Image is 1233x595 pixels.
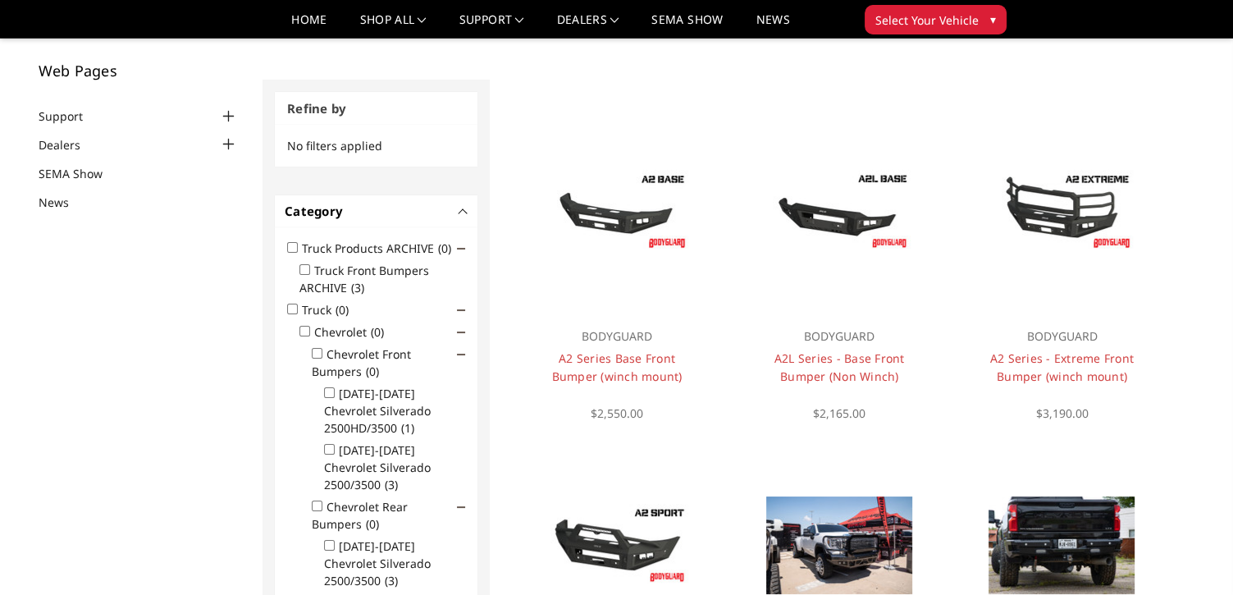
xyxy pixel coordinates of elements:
a: News [39,194,89,211]
span: (0) [366,364,379,379]
span: ▾ [990,11,996,28]
a: News [756,14,789,38]
h4: Category [285,202,468,221]
span: Select Your Vehicle [875,11,979,29]
span: (1) [401,420,414,436]
span: $3,190.00 [1035,405,1088,421]
button: - [459,207,468,215]
a: shop all [360,14,427,38]
span: Click to show/hide children [457,245,465,253]
span: (3) [385,477,398,492]
span: No filters applied [287,138,382,153]
a: A2L Series - Base Front Bumper (Non Winch) [774,350,905,384]
a: SEMA Show [651,14,723,38]
a: A2 Series - Extreme Front Bumper (winch mount) [990,350,1134,384]
label: [DATE]-[DATE] Chevrolet Silverado 2500/3500 [324,538,431,588]
label: [DATE]-[DATE] Chevrolet Silverado 2500/3500 [324,442,431,492]
span: Click to show/hide children [457,503,465,511]
a: Home [291,14,327,38]
label: Chevrolet [314,324,394,340]
p: BODYGUARD [534,327,699,346]
span: (0) [438,240,451,256]
a: A2 Series Base Front Bumper (winch mount) [552,350,683,384]
span: (0) [336,302,349,318]
a: Dealers [557,14,619,38]
span: (3) [351,280,364,295]
a: Support [39,108,103,125]
label: Truck Front Bumpers ARCHIVE [299,263,429,295]
label: Truck [302,302,358,318]
label: Truck Products ARCHIVE [302,240,461,256]
span: $2,550.00 [591,405,643,421]
label: [DATE]-[DATE] Chevrolet Silverado 2500HD/3500 [324,386,431,436]
span: Click to show/hide children [457,306,465,314]
label: Chevrolet Front Bumpers [312,346,411,379]
a: SEMA Show [39,165,123,182]
p: BODYGUARD [980,327,1144,346]
span: (3) [385,573,398,588]
label: Chevrolet Rear Bumpers [312,499,408,532]
a: Support [459,14,524,38]
h3: Refine by [275,92,477,126]
span: $2,165.00 [813,405,865,421]
span: Click to show/hide children [457,328,465,336]
a: Dealers [39,136,101,153]
span: (0) [371,324,384,340]
span: (0) [366,516,379,532]
p: BODYGUARD [757,327,922,346]
span: Click to show/hide children [457,350,465,359]
button: Select Your Vehicle [865,5,1007,34]
h5: Web Pages [39,63,239,78]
